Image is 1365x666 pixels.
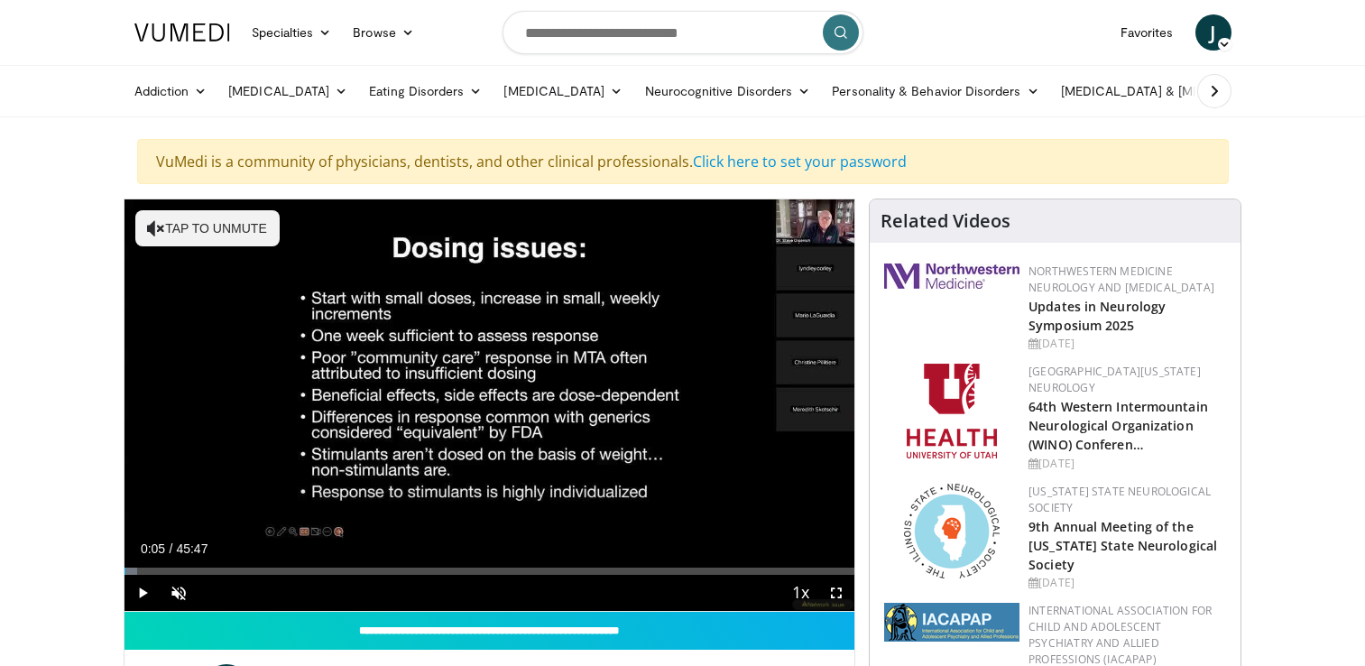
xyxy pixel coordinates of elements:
a: [MEDICAL_DATA] [493,73,633,109]
img: 2a9917ce-aac2-4f82-acde-720e532d7410.png.150x105_q85_autocrop_double_scale_upscale_version-0.2.png [884,603,1019,642]
a: [MEDICAL_DATA] [217,73,358,109]
a: Specialties [241,14,343,51]
button: Play [125,575,161,611]
img: 2a462fb6-9365-492a-ac79-3166a6f924d8.png.150x105_q85_autocrop_double_scale_upscale_version-0.2.jpg [884,264,1019,289]
a: Eating Disorders [358,73,493,109]
a: 9th Annual Meeting of the [US_STATE] State Neurological Society [1028,518,1217,573]
button: Unmute [161,575,197,611]
a: J [1195,14,1231,51]
img: 71a8b48c-8850-4916-bbdd-e2f3ccf11ef9.png.150x105_q85_autocrop_double_scale_upscale_version-0.2.png [904,484,1000,578]
button: Fullscreen [818,575,854,611]
div: VuMedi is a community of physicians, dentists, and other clinical professionals. [137,139,1229,184]
span: 0:05 [141,541,165,556]
a: [US_STATE] State Neurological Society [1028,484,1211,515]
a: Addiction [124,73,218,109]
div: [DATE] [1028,575,1226,591]
a: 64th Western Intermountain Neurological Organization (WINO) Conferen… [1028,398,1208,453]
img: VuMedi Logo [134,23,230,42]
a: Browse [342,14,425,51]
span: 45:47 [176,541,208,556]
a: Updates in Neurology Symposium 2025 [1028,298,1166,334]
div: Progress Bar [125,568,855,575]
span: / [170,541,173,556]
a: Favorites [1110,14,1185,51]
div: [DATE] [1028,336,1226,352]
a: [GEOGRAPHIC_DATA][US_STATE] Neurology [1028,364,1201,395]
a: Northwestern Medicine Neurology and [MEDICAL_DATA] [1028,264,1214,295]
a: [MEDICAL_DATA] & [MEDICAL_DATA] [1050,73,1308,109]
button: Playback Rate [782,575,818,611]
img: f6362829-b0a3-407d-a044-59546adfd345.png.150x105_q85_autocrop_double_scale_upscale_version-0.2.png [907,364,997,458]
a: Click here to set your password [693,152,907,171]
input: Search topics, interventions [503,11,863,54]
a: Personality & Behavior Disorders [821,73,1049,109]
button: Tap to unmute [135,210,280,246]
div: [DATE] [1028,456,1226,472]
video-js: Video Player [125,199,855,612]
a: Neurocognitive Disorders [634,73,822,109]
h4: Related Videos [881,210,1010,232]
